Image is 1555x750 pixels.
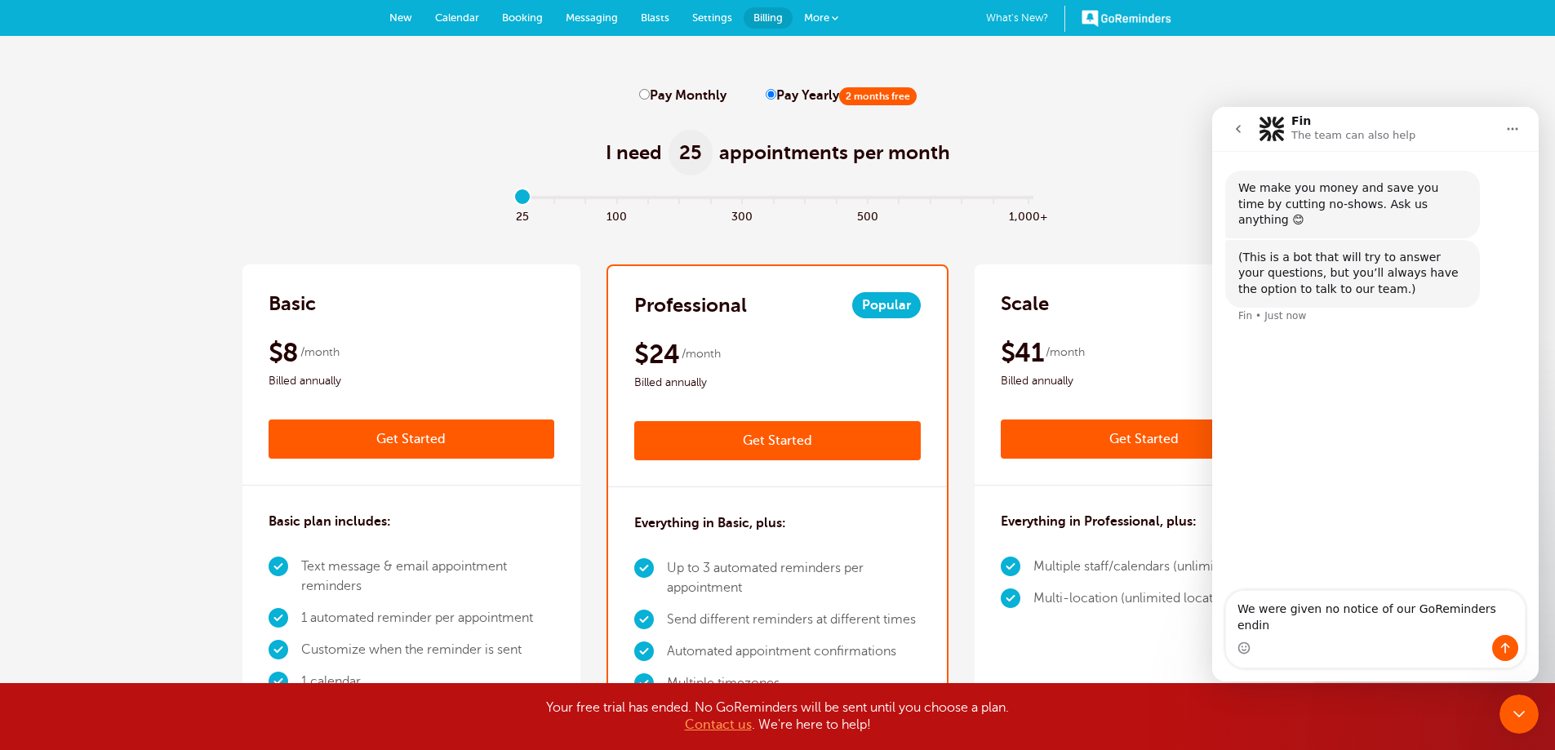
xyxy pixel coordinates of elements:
li: 1 automated reminder per appointment [301,602,555,634]
a: Billing [744,7,793,29]
h2: Basic [269,291,316,317]
span: 25 [669,130,713,175]
label: Pay Yearly [766,88,917,104]
span: 1,000+ [1009,206,1048,224]
span: $24 [634,338,679,371]
h2: Professional [634,292,747,318]
span: Billed annually [269,371,555,391]
span: More [804,11,829,24]
a: Get Started [1001,419,1287,459]
span: Booking [502,11,543,24]
span: Settings [692,11,732,24]
span: 2 months free [839,87,917,105]
input: Pay Monthly [639,89,650,100]
span: I need [606,140,662,166]
a: Contact us [685,717,752,732]
iframe: Intercom live chat [1212,107,1539,681]
li: Text message & email appointment reminders [301,551,555,602]
a: Get Started [634,421,921,460]
span: appointments per month [719,140,950,166]
h3: Everything in Professional, plus: [1001,512,1197,531]
span: Popular [852,292,921,318]
span: Billed annually [634,373,921,393]
span: Messaging [566,11,618,24]
li: Multiple staff/calendars (unlimited) [1033,551,1242,583]
span: Billing [753,11,783,24]
li: Automated appointment confirmations [667,636,921,668]
span: /month [300,343,340,362]
a: What's New? [986,6,1065,32]
span: Calendar [435,11,479,24]
span: 25 [507,206,538,224]
li: Customize when the reminder is sent [301,634,555,666]
a: Get Started [269,419,555,459]
span: New [389,11,412,24]
span: /month [682,344,721,364]
span: Billed annually [1001,371,1287,391]
h3: Everything in Basic, plus: [634,513,786,533]
li: Send different reminders at different times [667,604,921,636]
div: Your free trial has ended. No GoReminders will be sent until you choose a plan. . We're here to h... [370,699,1186,734]
span: $8 [269,336,299,369]
input: Pay Yearly2 months free [766,89,776,100]
li: Multiple timezones [667,668,921,699]
li: 1 calendar [301,666,555,698]
span: $41 [1001,336,1043,369]
span: 100 [601,206,632,224]
h3: Basic plan includes: [269,512,391,531]
span: 300 [726,206,758,224]
li: Multi-location (unlimited locations) [1033,583,1242,615]
li: Up to 3 automated reminders per appointment [667,553,921,604]
label: Pay Monthly [639,88,726,104]
span: /month [1046,343,1085,362]
h2: Scale [1001,291,1049,317]
span: Blasts [641,11,669,24]
iframe: Intercom live chat [1499,695,1539,734]
span: 500 [852,206,883,224]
